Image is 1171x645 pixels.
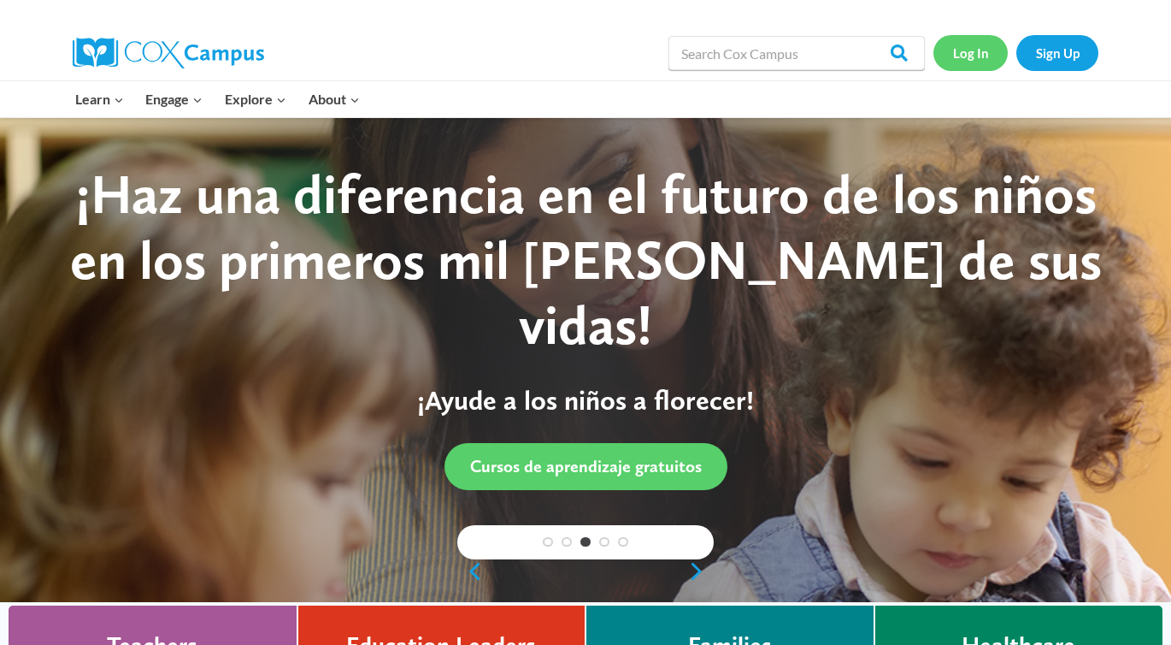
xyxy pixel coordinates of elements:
a: 2 [562,537,572,547]
div: ¡Haz una diferencia en el futuro de los niños en los primeros mil [PERSON_NAME] de sus vidas! [51,162,1120,358]
a: Sign Up [1016,35,1098,70]
a: 5 [618,537,628,547]
a: 3 [580,537,591,547]
button: Child menu of Learn [64,81,135,117]
span: Cursos de aprendizaje gratuitos [470,456,702,476]
button: Child menu of About [297,81,371,117]
img: Cox Campus [73,38,264,68]
p: ¡Ayude a los niños a florecer! [51,384,1120,417]
a: 4 [599,537,609,547]
a: Log In [933,35,1008,70]
input: Search Cox Campus [668,36,925,70]
button: Child menu of Engage [135,81,215,117]
a: previous [457,561,483,582]
a: next [688,561,714,582]
a: 1 [543,537,553,547]
nav: Primary Navigation [64,81,370,117]
div: content slider buttons [457,554,714,589]
button: Child menu of Explore [214,81,297,117]
nav: Secondary Navigation [933,35,1098,70]
a: Cursos de aprendizaje gratuitos [444,443,727,490]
